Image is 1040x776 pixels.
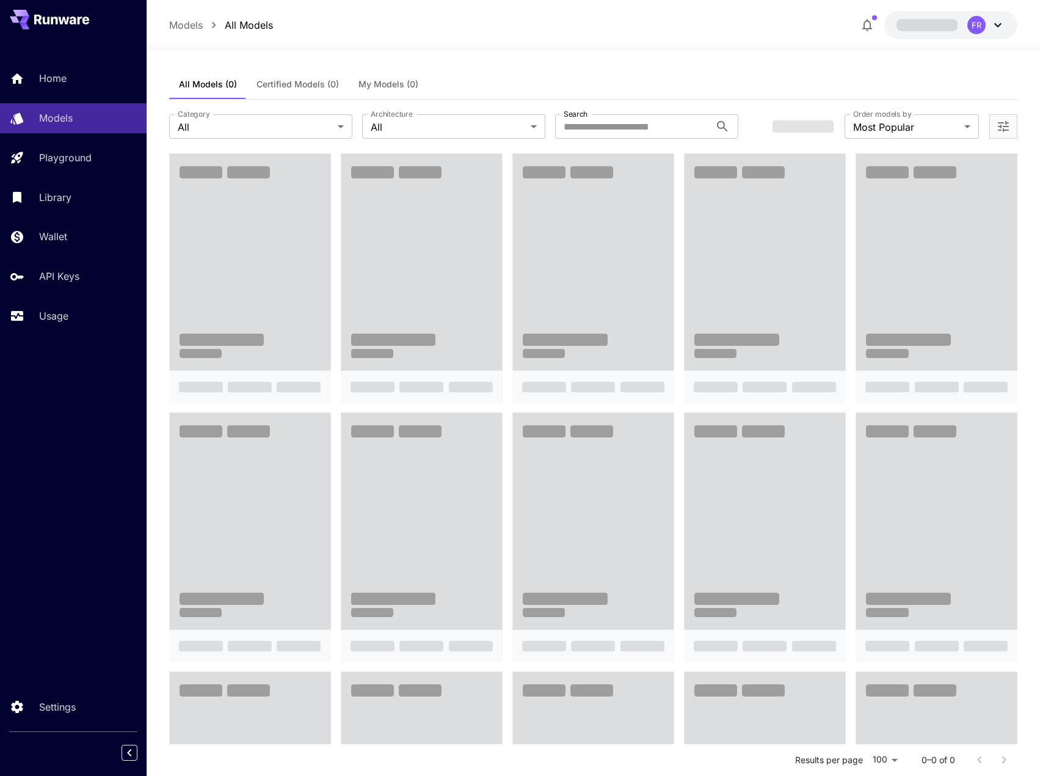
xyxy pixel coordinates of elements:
nav: breadcrumb [169,18,273,32]
label: Architecture [371,109,412,119]
div: Collapse sidebar [131,742,147,764]
button: Collapse sidebar [122,745,137,761]
p: Models [39,111,73,125]
span: Most Popular [853,120,959,134]
div: 100 [868,751,902,769]
p: 0–0 of 0 [922,754,955,766]
a: Models [169,18,203,32]
span: All [178,120,333,134]
a: All Models [225,18,273,32]
p: Settings [39,700,76,714]
span: My Models (0) [358,79,418,90]
button: Open more filters [996,119,1011,134]
span: Certified Models (0) [256,79,339,90]
label: Order models by [853,109,911,119]
p: Home [39,71,67,86]
span: All [371,120,526,134]
p: Library [39,190,71,205]
p: Usage [39,309,68,323]
p: Results per page [795,754,863,766]
p: Playground [39,150,92,165]
div: FR [967,16,986,34]
p: API Keys [39,269,79,284]
span: All Models (0) [179,79,237,90]
p: Wallet [39,229,67,244]
button: FR [884,11,1017,39]
label: Category [178,109,210,119]
label: Search [564,109,587,119]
